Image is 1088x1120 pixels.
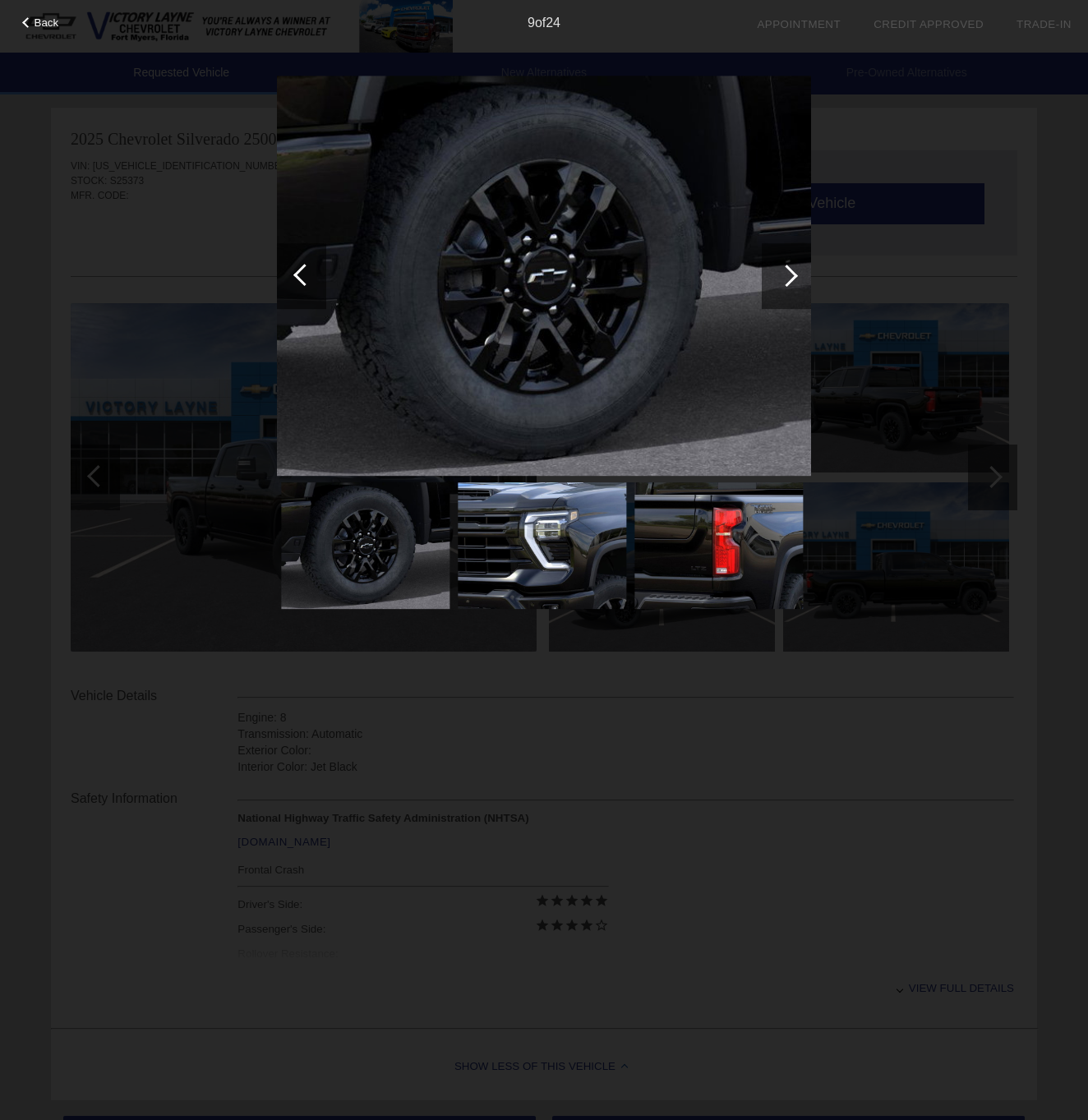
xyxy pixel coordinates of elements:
[634,482,803,609] img: 2025-chevrolet-silverado-2500-crew-pickup-11.jpg
[1017,18,1072,30] a: Trade-In
[35,16,59,29] span: Back
[874,18,984,30] a: Credit Approved
[546,16,560,30] span: 24
[528,16,535,30] span: 9
[281,482,449,609] img: 2025-chevrolet-silverado-2500-crew-pickup-9.jpg
[458,482,626,609] img: 2025-chevrolet-silverado-2500-crew-pickup-10.jpg
[757,18,841,30] a: Appointment
[277,76,811,477] img: 2025-chevrolet-silverado-2500-crew-pickup-9.jpg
